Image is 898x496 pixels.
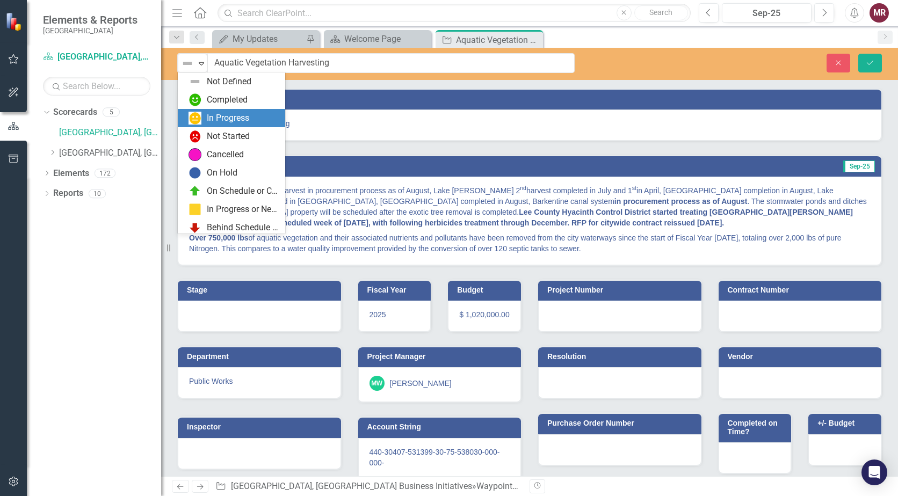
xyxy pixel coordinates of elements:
div: [PERSON_NAME] [390,378,452,389]
img: On Schedule or Complete [189,185,201,198]
span: Aquatic Vegetation Harvesting [189,118,870,129]
h3: Project Number [547,286,696,294]
p: Lake [PERSON_NAME] 3 harvest in procurement process as of August, Lake [PERSON_NAME] 2 harvest co... [189,185,870,230]
a: [GEOGRAPHIC_DATA], [GEOGRAPHIC_DATA] Business Initiatives [43,51,150,63]
h3: Budget [457,286,516,294]
img: In Progress [189,112,201,125]
div: 10 [89,189,106,198]
h3: Completed on Time? [728,419,786,436]
div: In Progress or Needs Work [207,203,279,216]
span: Sep-25 [843,161,875,172]
small: [GEOGRAPHIC_DATA] [43,26,137,35]
img: Not Defined [181,57,194,70]
input: Search Below... [43,77,150,96]
div: Completed [207,94,248,106]
h3: Contract Number [728,286,877,294]
h3: Account String [367,423,516,431]
h3: Name [187,95,876,103]
div: Not Defined [207,76,251,88]
a: [GEOGRAPHIC_DATA], [GEOGRAPHIC_DATA] Strategic Plan [59,147,161,159]
strong: Over 750,000 lbs [189,234,249,242]
img: ClearPoint Strategy [5,12,24,31]
button: MR [870,3,889,23]
div: Aquatic Vegetation Harvesting [456,33,540,47]
div: » » [215,480,522,493]
h3: Analysis [187,162,522,170]
a: Reports [53,187,83,200]
div: In Progress [207,112,249,125]
img: Cancelled [189,148,201,161]
h3: +/- Budget [817,419,876,427]
span: 440-30407-531399-30-75-538030-000-000- [370,448,500,467]
strong: Lee County Hyacinth Control District started treating [GEOGRAPHIC_DATA][PERSON_NAME] [DATE], with... [189,208,853,227]
div: My Updates [233,32,303,46]
h3: Vendor [728,353,877,361]
img: In Progress or Needs Work [189,203,201,216]
h3: Resolution [547,353,696,361]
strong: in procurement process as of August [614,197,748,206]
span: 2025 [370,310,386,319]
div: Aquatic Vegetation Harvesting [521,481,636,491]
h3: Department [187,353,336,361]
a: My Updates [215,32,303,46]
div: On Hold [207,167,237,179]
button: Sep-25 [722,3,812,23]
sup: nd [520,185,526,191]
img: On Hold [189,166,201,179]
h3: Purchase Order Number [547,419,696,427]
button: Search [634,5,688,20]
img: Completed [189,93,201,106]
div: Open Intercom Messenger [861,459,887,485]
div: 5 [103,108,120,117]
a: Waypoints [476,481,518,491]
input: Search ClearPoint... [218,4,691,23]
h3: Stage [187,286,336,294]
div: On Schedule or Complete [207,185,279,198]
div: Welcome Page [344,32,429,46]
div: Behind Schedule or Not Started [207,222,279,234]
h3: Inspector [187,423,336,431]
img: Not Defined [189,75,201,88]
h3: Fiscal Year [367,286,426,294]
span: Public Works [189,377,233,385]
a: [GEOGRAPHIC_DATA], [GEOGRAPHIC_DATA] Business Initiatives [59,127,161,139]
div: 172 [95,169,115,178]
a: Elements [53,167,89,180]
img: Behind Schedule or Not Started [189,221,201,234]
span: $ 1,020,000.00 [459,310,509,319]
div: Sep-25 [726,7,808,20]
p: of aquatic vegetation and their associated nutrients and pollutants have been removed from the ci... [189,230,870,254]
span: Elements & Reports [43,13,137,26]
a: Scorecards [53,106,97,119]
span: Search [649,8,672,17]
div: Not Started [207,130,250,143]
img: Not Started [189,130,201,143]
a: Welcome Page [327,32,429,46]
sup: st [632,185,636,191]
div: MW [370,376,385,391]
a: [GEOGRAPHIC_DATA], [GEOGRAPHIC_DATA] Business Initiatives [231,481,472,491]
div: Cancelled [207,149,244,161]
h3: Project Manager [367,353,516,361]
input: This field is required [207,53,575,73]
